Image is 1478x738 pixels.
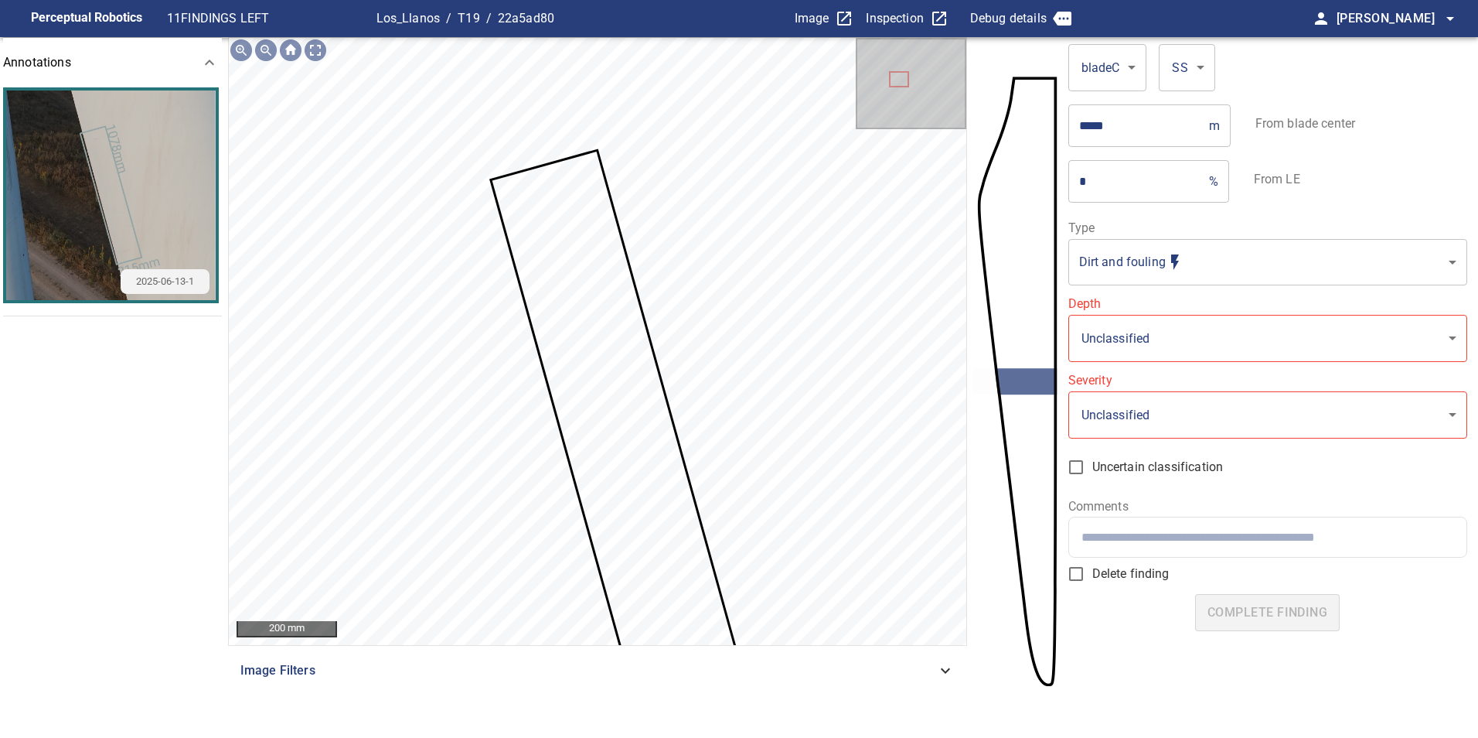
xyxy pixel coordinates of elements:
span: / [486,9,492,28]
div: bladeC [1079,58,1122,77]
label: Comments [1068,501,1467,513]
span: Image Filters [240,661,936,680]
a: Image [795,9,854,28]
span: 2025-06-13-1 [127,275,203,289]
label: Severity [1068,374,1467,387]
figcaption: Perceptual Robotics [31,6,142,31]
p: Inspection [866,9,924,28]
div: Unclassified [1068,314,1467,362]
img: Cropped image of finding key Los_Llanos/T19/22a5ad80-8d62-11f0-a2a9-83b59a897599. Inspection 2025... [6,91,216,300]
div: Zoom out [254,38,278,63]
a: Inspection [866,9,948,28]
div: Please select a valid value [1068,374,1467,439]
p: Image [795,9,829,28]
button: 2025-06-13-1 [6,91,216,300]
label: Type [1068,222,1467,234]
div: SS [1170,58,1190,77]
label: Depth [1068,298,1467,310]
div: Unclassified [1068,391,1467,439]
div: Annotations [3,38,225,87]
p: % [1209,174,1218,189]
p: 11 FINDINGS LEFT [167,9,376,28]
p: m [1209,118,1220,133]
span: Uncertain classification [1092,458,1224,477]
p: Debug details [970,9,1047,28]
p: Los_Llanos [376,9,441,28]
button: [PERSON_NAME] [1330,3,1459,34]
div: bladeC [1068,43,1147,91]
div: Please select a valid value [1068,298,1467,362]
label: From LE [1254,173,1300,186]
span: arrow_drop_down [1441,9,1459,28]
div: SS [1159,43,1214,91]
a: 22a5ad80 [498,11,554,26]
span: [PERSON_NAME] [1337,8,1459,29]
span: person [1312,9,1330,28]
div: Go home [278,38,303,63]
div: Matches with suggested type [1079,253,1442,272]
p: Annotations [3,53,71,72]
div: Zoom in [229,38,254,63]
label: From blade center [1255,118,1356,130]
span: Delete finding [1092,565,1170,583]
div: Dirt and fouling [1068,238,1467,285]
div: Toggle full page [303,38,328,63]
span: / [446,9,451,28]
label: Select this if you're unsure about the classification and it may need further review, reinspectio... [1060,451,1455,483]
div: Image Filters [228,652,967,689]
a: T19 [458,11,479,26]
div: Unclassified [1079,405,1442,425]
div: Unclassified [1079,329,1442,348]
